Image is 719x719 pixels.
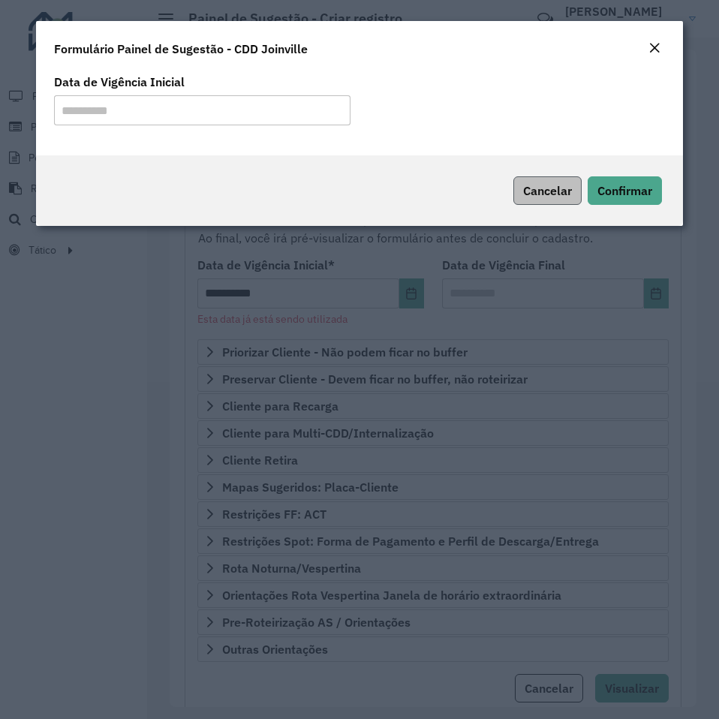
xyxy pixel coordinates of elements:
button: Confirmar [588,176,662,205]
h4: Formulário Painel de Sugestão - CDD Joinville [54,40,308,58]
label: Data de Vigência Inicial [54,73,185,91]
span: Cancelar [523,183,572,198]
span: Confirmar [597,183,652,198]
button: Cancelar [513,176,582,205]
button: Close [644,39,665,59]
em: Fechar [648,42,660,54]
